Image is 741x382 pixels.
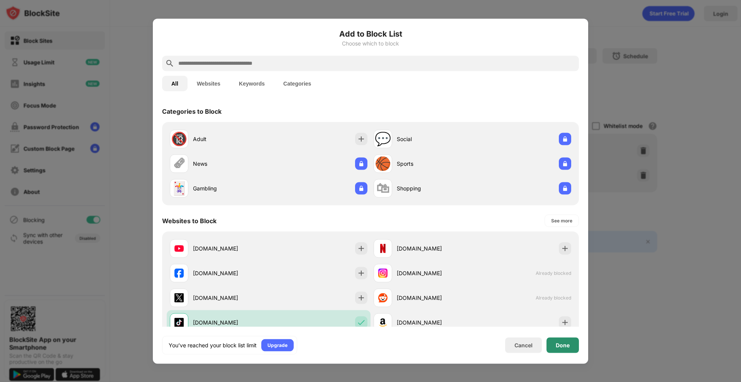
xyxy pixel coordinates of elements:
[171,180,187,196] div: 🃏
[193,244,269,252] div: [DOMAIN_NAME]
[174,318,184,327] img: favicons
[397,244,472,252] div: [DOMAIN_NAME]
[162,28,579,39] h6: Add to Block List
[397,160,472,168] div: Sports
[397,135,472,143] div: Social
[378,293,387,302] img: favicons
[397,184,472,192] div: Shopping
[375,131,391,147] div: 💬
[551,217,572,224] div: See more
[378,244,387,253] img: favicons
[162,217,217,224] div: Websites to Block
[174,293,184,302] img: favicons
[193,160,269,168] div: News
[173,156,186,172] div: 🗞
[274,76,320,91] button: Categories
[397,294,472,302] div: [DOMAIN_NAME]
[230,76,274,91] button: Keywords
[193,269,269,277] div: [DOMAIN_NAME]
[536,295,571,301] span: Already blocked
[174,268,184,278] img: favicons
[267,341,288,349] div: Upgrade
[162,107,222,115] div: Categories to Block
[378,268,387,278] img: favicons
[375,156,391,172] div: 🏀
[193,318,269,326] div: [DOMAIN_NAME]
[162,76,188,91] button: All
[536,270,571,276] span: Already blocked
[193,184,269,192] div: Gambling
[556,342,570,348] div: Done
[397,269,472,277] div: [DOMAIN_NAME]
[514,342,533,348] div: Cancel
[397,318,472,326] div: [DOMAIN_NAME]
[378,318,387,327] img: favicons
[193,294,269,302] div: [DOMAIN_NAME]
[165,59,174,68] img: search.svg
[174,244,184,253] img: favicons
[188,76,230,91] button: Websites
[193,135,269,143] div: Adult
[162,40,579,46] div: Choose which to block
[169,341,257,349] div: You’ve reached your block list limit
[171,131,187,147] div: 🔞
[376,180,389,196] div: 🛍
